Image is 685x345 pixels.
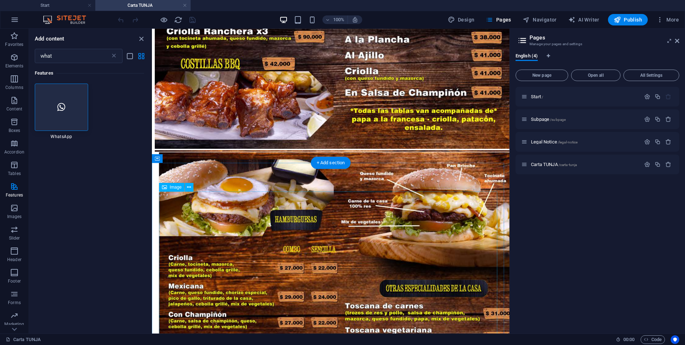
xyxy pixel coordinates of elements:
[4,149,24,155] p: Accordion
[35,69,144,77] h6: Features
[35,134,88,140] span: WhatsApp
[8,278,21,284] p: Footer
[174,15,182,24] button: reload
[656,16,679,23] span: More
[565,14,602,25] button: AI Writer
[125,52,134,60] button: list-view
[644,94,650,100] div: Settings
[530,41,665,47] h3: Manage your pages and settings
[608,14,648,25] button: Publish
[35,49,110,63] input: Search
[550,118,566,122] span: /subpage
[35,84,88,140] div: WhatsApp
[530,34,679,41] h2: Pages
[529,162,641,167] div: Carta TUNJA/carta-tunja
[516,53,679,67] div: Language Tabs
[6,192,23,198] p: Features
[614,16,642,23] span: Publish
[542,95,543,99] span: /
[655,94,661,100] div: Duplicate
[568,16,599,23] span: AI Writer
[5,42,23,47] p: Favorites
[665,94,671,100] div: The startpage cannot be deleted
[574,73,617,77] span: Open all
[531,162,577,167] span: Carta TUNJA
[95,1,191,9] h4: Carta TUNJA
[137,34,145,43] button: close panel
[486,16,511,23] span: Pages
[9,128,20,133] p: Boxes
[7,214,22,219] p: Images
[6,106,22,112] p: Content
[531,117,566,122] span: Subpage
[665,161,671,167] div: Remove
[445,14,478,25] div: Design (Ctrl+Alt+Y)
[7,257,21,263] p: Header
[523,16,557,23] span: Navigator
[35,34,64,43] h6: Add content
[445,14,478,25] button: Design
[627,73,676,77] span: All Settings
[571,70,621,81] button: Open all
[665,116,671,122] div: Remove
[174,16,182,24] i: Reload page
[558,140,578,144] span: /legal-notice
[644,161,650,167] div: Settings
[628,337,629,342] span: :
[644,139,650,145] div: Settings
[644,116,650,122] div: Settings
[653,14,682,25] button: More
[9,235,20,241] p: Slider
[170,185,182,189] span: Image
[516,70,568,81] button: New page
[559,163,577,167] span: /carta-tunja
[352,16,358,23] i: On resize automatically adjust zoom level to fit chosen device.
[671,335,679,344] button: Usercentrics
[623,335,634,344] span: 00 00
[333,15,345,24] h6: 100%
[448,16,475,23] span: Design
[655,139,661,145] div: Duplicate
[322,15,348,24] button: 100%
[641,335,665,344] button: Code
[311,157,351,169] div: + Add section
[531,139,578,145] span: Legal Notice
[6,335,41,344] a: Click to cancel selection. Double-click to open Pages
[531,94,543,99] span: Click to open page
[623,70,679,81] button: All Settings
[8,171,21,176] p: Tables
[616,335,635,344] h6: Session time
[4,321,24,327] p: Marketing
[159,15,168,24] button: Click here to leave preview mode and continue editing
[137,52,145,60] button: grid-view
[520,14,560,25] button: Navigator
[8,300,21,306] p: Forms
[529,117,641,122] div: Subpage/subpage
[483,14,514,25] button: Pages
[529,140,641,144] div: Legal Notice/legal-notice
[5,85,23,90] p: Columns
[644,335,662,344] span: Code
[41,15,95,24] img: Editor Logo
[655,161,661,167] div: Duplicate
[529,94,641,99] div: Start/
[516,52,538,62] span: English (4)
[519,73,565,77] span: New page
[655,116,661,122] div: Duplicate
[665,139,671,145] div: Remove
[5,63,24,69] p: Elements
